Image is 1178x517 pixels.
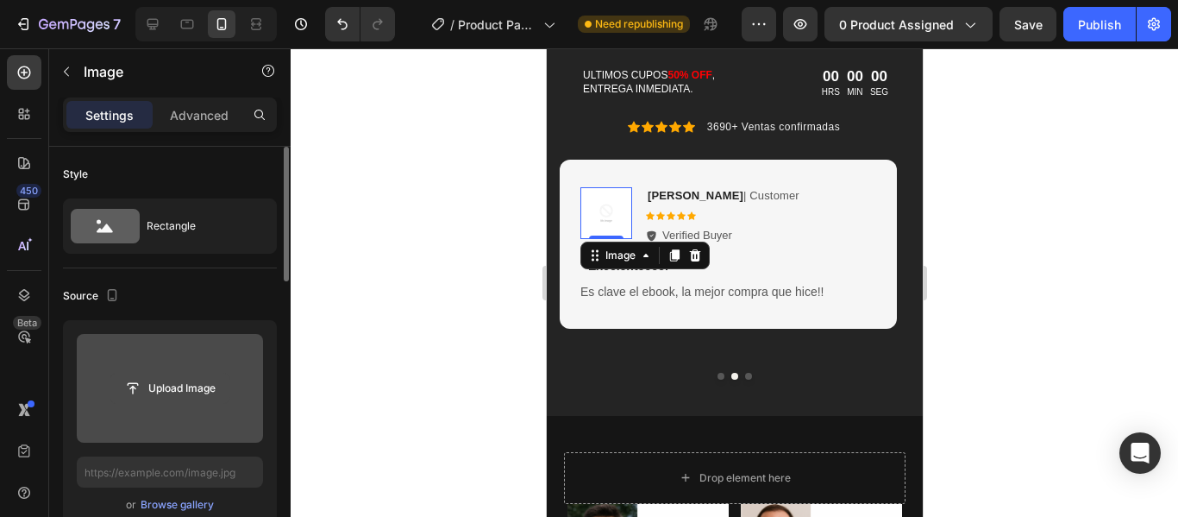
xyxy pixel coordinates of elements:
[1014,17,1043,32] span: Save
[595,16,683,32] span: Need republishing
[839,16,954,34] span: 0 product assigned
[140,496,215,514] button: Browse gallery
[16,184,41,198] div: 450
[824,7,993,41] button: 0 product assigned
[458,16,536,34] span: Product Page - [DATE] 12:30:46
[85,106,134,124] p: Settings
[63,167,88,182] div: Style
[1119,432,1161,474] div: Open Intercom Messenger
[77,457,263,488] input: https://example.com/image.jpg
[7,7,128,41] button: 7
[63,285,122,308] div: Source
[147,206,252,246] div: Rectangle
[1078,16,1121,34] div: Publish
[141,497,214,513] div: Browse gallery
[1063,7,1136,41] button: Publish
[13,316,41,330] div: Beta
[113,14,121,35] p: 7
[110,373,230,404] button: Upload Image
[84,61,230,82] p: Image
[547,48,923,517] iframe: Design area
[325,7,395,41] div: Undo/Redo
[999,7,1056,41] button: Save
[126,495,136,515] span: or
[170,106,229,124] p: Advanced
[450,16,454,34] span: /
